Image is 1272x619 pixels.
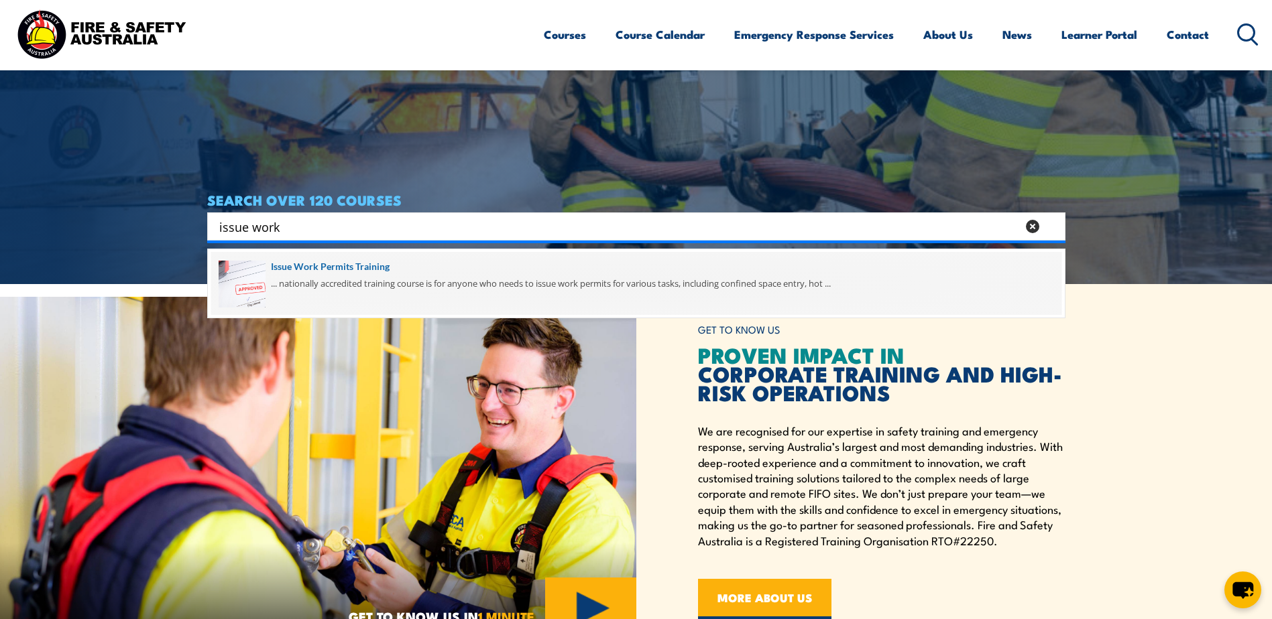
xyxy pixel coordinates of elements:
[1167,17,1209,52] a: Contact
[544,17,586,52] a: Courses
[219,216,1017,236] input: Search input
[207,192,1065,207] h4: SEARCH OVER 120 COURSES
[222,217,1020,236] form: Search form
[1224,571,1261,608] button: chat-button
[1002,17,1032,52] a: News
[616,17,705,52] a: Course Calendar
[698,318,1065,342] h6: GET TO KNOW US
[698,579,831,619] a: MORE ABOUT US
[923,17,973,52] a: About Us
[1042,217,1061,236] button: Search magnifier button
[698,338,905,371] span: PROVEN IMPACT IN
[734,17,894,52] a: Emergency Response Services
[219,259,1054,274] a: Issue Work Permits Training
[1061,17,1137,52] a: Learner Portal
[698,345,1065,401] h2: CORPORATE TRAINING AND HIGH-RISK OPERATIONS
[698,423,1065,548] p: We are recognised for our expertise in safety training and emergency response, serving Australia’...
